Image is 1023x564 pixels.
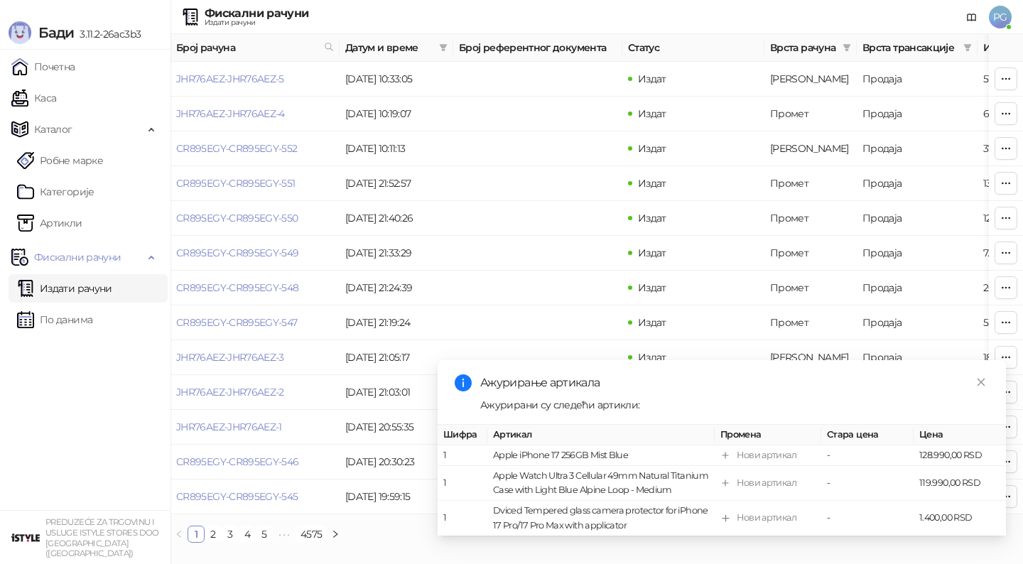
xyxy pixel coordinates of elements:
td: Продаја [857,97,978,131]
td: Аванс [764,131,857,166]
td: CR895EGY-CR895EGY-549 [170,236,340,271]
a: CR895EGY-CR895EGY-545 [176,490,298,503]
li: Следећих 5 Страна [273,526,296,543]
td: Промет [764,97,857,131]
td: Dviced Tempered glass camera protector for iPhone 17 Pro/17 Pro Max with applicator [487,501,715,536]
a: 5 [256,526,272,542]
span: Издат [638,316,666,329]
span: Издат [638,351,666,364]
td: Продаја [857,201,978,236]
button: right [327,526,344,543]
a: Издати рачуни [17,274,112,303]
a: JHR76AEZ-JHR76AEZ-2 [176,386,284,398]
th: Промена [715,425,821,445]
button: left [170,526,188,543]
td: 1 [438,445,487,466]
small: PREDUZEĆE ZA TRGOVINU I USLUGE ISTYLE STORES DOO [GEOGRAPHIC_DATA] ([GEOGRAPHIC_DATA]) [45,517,159,558]
span: Издат [638,281,666,294]
li: 5 [256,526,273,543]
span: filter [843,43,851,52]
td: JHR76AEZ-JHR76AEZ-2 [170,375,340,410]
a: Close [973,374,989,390]
td: [DATE] 20:55:35 [340,410,453,445]
a: JHR76AEZ-JHR76AEZ-5 [176,72,284,85]
span: Издат [638,177,666,190]
span: Каталог [34,115,72,143]
td: Промет [764,305,857,340]
td: Apple Watch Ultra 3 Cellular 49mm Natural Titanium Case with Light Blue Alpine Loop - Medium [487,467,715,501]
div: Ажурирање артикала [480,374,989,391]
td: [DATE] 21:24:39 [340,271,453,305]
a: ArtikliАртикли [17,209,82,237]
td: [DATE] 21:40:26 [340,201,453,236]
span: Фискални рачуни [34,243,121,271]
a: CR895EGY-CR895EGY-548 [176,281,299,294]
span: Издат [638,107,666,120]
a: 2 [205,526,221,542]
td: Аванс [764,62,857,97]
a: CR895EGY-CR895EGY-552 [176,142,298,155]
span: filter [963,43,972,52]
th: Статус [622,34,764,62]
span: info-circle [455,374,472,391]
img: Logo [9,21,31,44]
td: 1 [438,501,487,536]
td: Продаја [857,271,978,305]
th: Стара цена [821,425,914,445]
span: Врста рачуна [770,40,837,55]
td: [DATE] 20:30:23 [340,445,453,479]
a: JHR76AEZ-JHR76AEZ-1 [176,421,282,433]
td: - [821,501,914,536]
span: Врста трансакције [862,40,958,55]
th: Број референтног документа [453,34,622,62]
span: Издат [638,212,666,224]
a: JHR76AEZ-JHR76AEZ-3 [176,351,284,364]
span: Издат [638,246,666,259]
a: CR895EGY-CR895EGY-547 [176,316,298,329]
td: Продаја [857,236,978,271]
a: Почетна [11,53,75,81]
a: 4575 [296,526,326,542]
th: Број рачуна [170,34,340,62]
li: Претходна страна [170,526,188,543]
td: CR895EGY-CR895EGY-550 [170,201,340,236]
li: 3 [222,526,239,543]
a: 1 [188,526,204,542]
a: Каса [11,84,56,112]
td: [DATE] 10:33:05 [340,62,453,97]
th: Врста рачуна [764,34,857,62]
td: 1.400,00 RSD [914,501,1006,536]
div: Фискални рачуни [205,8,308,19]
a: По данима [17,305,92,334]
td: [DATE] 21:52:57 [340,166,453,201]
td: [DATE] 10:19:07 [340,97,453,131]
td: [DATE] 10:11:13 [340,131,453,166]
td: - [821,445,914,466]
td: [DATE] 21:33:29 [340,236,453,271]
a: 3 [222,526,238,542]
td: CR895EGY-CR895EGY-546 [170,445,340,479]
a: JHR76AEZ-JHR76AEZ-4 [176,107,285,120]
td: - [821,467,914,501]
div: Издати рачуни [205,19,308,26]
span: Датум и време [345,40,433,55]
div: Нови артикал [737,511,796,526]
td: 119.990,00 RSD [914,467,1006,501]
a: CR895EGY-CR895EGY-551 [176,177,296,190]
td: [DATE] 21:05:17 [340,340,453,375]
th: Шифра [438,425,487,445]
a: CR895EGY-CR895EGY-546 [176,455,299,468]
td: JHR76AEZ-JHR76AEZ-5 [170,62,340,97]
td: CR895EGY-CR895EGY-547 [170,305,340,340]
span: filter [840,37,854,58]
a: 4 [239,526,255,542]
span: Издат [638,142,666,155]
li: Следећа страна [327,526,344,543]
td: 1 [438,467,487,501]
span: filter [436,37,450,58]
span: 3.11.2-26ac3b3 [74,28,141,40]
th: Врста трансакције [857,34,978,62]
td: Продаја [857,340,978,375]
span: filter [960,37,975,58]
span: Бади [38,24,74,41]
